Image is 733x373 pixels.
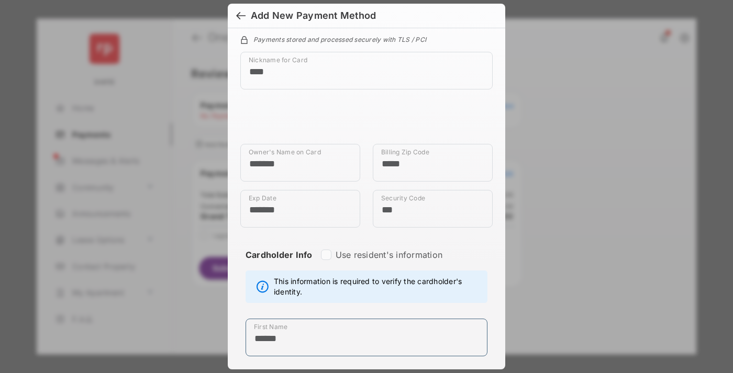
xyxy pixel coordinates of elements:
strong: Cardholder Info [246,250,313,279]
span: This information is required to verify the cardholder's identity. [274,276,482,297]
iframe: Credit card field [240,98,493,144]
div: Add New Payment Method [251,10,376,21]
div: Payments stored and processed securely with TLS / PCI [240,34,493,43]
label: Use resident's information [336,250,442,260]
